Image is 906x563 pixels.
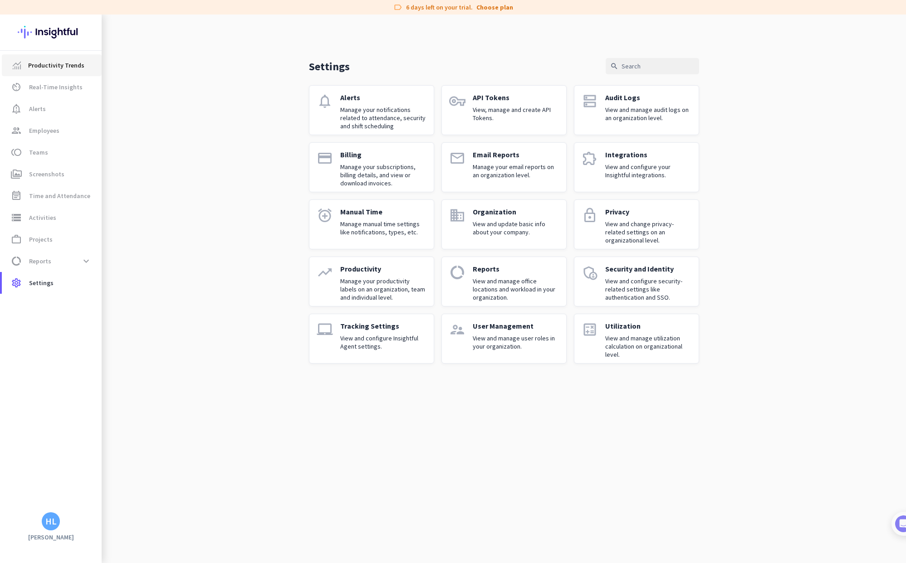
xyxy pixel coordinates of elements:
[574,199,699,249] a: lockPrivacyView and change privacy-related settings on an organizational level.
[18,15,84,50] img: Insightful logo
[606,58,699,74] input: Search
[2,54,102,76] a: menu-itemProductivity Trends
[605,220,691,244] p: View and change privacy-related settings on an organizational level.
[340,264,426,273] p: Productivity
[2,185,102,207] a: event_noteTime and Attendance
[11,256,22,267] i: data_usage
[309,199,434,249] a: alarm_addManual TimeManage manual time settings like notifications, types, etc.
[2,207,102,228] a: storageActivities
[473,106,559,122] p: View, manage and create API Tokens.
[11,169,22,180] i: perm_media
[13,61,21,69] img: menu-item
[476,3,513,12] a: Choose plan
[605,321,691,330] p: Utilization
[605,264,691,273] p: Security and Identity
[605,163,691,179] p: View and configure your Insightful integrations.
[605,93,691,102] p: Audit Logs
[441,199,567,249] a: domainOrganizationView and update basic info about your company.
[610,62,618,70] i: search
[340,150,426,159] p: Billing
[11,190,22,201] i: event_note
[2,272,102,294] a: settingsSettings
[441,314,567,364] a: supervisor_accountUser ManagementView and manage user roles in your organization.
[29,147,48,158] span: Teams
[582,150,598,166] i: extension
[473,150,559,159] p: Email Reports
[582,207,598,223] i: lock
[441,85,567,135] a: vpn_keyAPI TokensView, manage and create API Tokens.
[340,220,426,236] p: Manage manual time settings like notifications, types, etc.
[2,228,102,250] a: work_outlineProjects
[574,85,699,135] a: dnsAudit LogsView and manage audit logs on an organization level.
[11,277,22,288] i: settings
[317,207,333,223] i: alarm_add
[605,277,691,301] p: View and configure security-related settings like authentication and SSO.
[309,142,434,192] a: paymentBillingManage your subscriptions, billing details, and view or download invoices.
[309,257,434,306] a: trending_upProductivityManage your productivity labels on an organization, team and individual le...
[11,82,22,92] i: av_timer
[449,264,465,281] i: data_usage
[449,150,465,166] i: email
[2,76,102,98] a: av_timerReal-Time Insights
[340,277,426,301] p: Manage your productivity labels on an organization, team and individual level.
[582,264,598,281] i: admin_panel_settings
[574,142,699,192] a: extensionIntegrationsView and configure your Insightful integrations.
[309,85,434,135] a: notificationsAlertsManage your notifications related to attendance, security and shift scheduling
[473,321,559,330] p: User Management
[11,212,22,223] i: storage
[11,234,22,245] i: work_outline
[574,314,699,364] a: calculateUtilizationView and manage utilization calculation on organizational level.
[29,103,46,114] span: Alerts
[45,517,57,526] div: HL
[2,141,102,163] a: tollTeams
[441,142,567,192] a: emailEmail ReportsManage your email reports on an organization level.
[605,150,691,159] p: Integrations
[340,163,426,187] p: Manage your subscriptions, billing details, and view or download invoices.
[2,163,102,185] a: perm_mediaScreenshots
[29,190,90,201] span: Time and Attendance
[2,250,102,272] a: data_usageReportsexpand_more
[340,321,426,330] p: Tracking Settings
[449,93,465,109] i: vpn_key
[449,207,465,223] i: domain
[605,334,691,359] p: View and manage utilization calculation on organizational level.
[473,207,559,216] p: Organization
[473,93,559,102] p: API Tokens
[11,147,22,158] i: toll
[582,321,598,338] i: calculate
[340,207,426,216] p: Manual Time
[317,264,333,281] i: trending_up
[28,60,84,71] span: Productivity Trends
[29,234,53,245] span: Projects
[473,334,559,350] p: View and manage user roles in your organization.
[78,253,94,269] button: expand_more
[605,106,691,122] p: View and manage audit logs on an organization level.
[11,103,22,114] i: notification_important
[340,93,426,102] p: Alerts
[393,3,402,12] i: label
[340,334,426,350] p: View and configure Insightful Agent settings.
[2,98,102,120] a: notification_importantAlerts
[449,321,465,338] i: supervisor_account
[29,256,51,267] span: Reports
[473,264,559,273] p: Reports
[441,257,567,306] a: data_usageReportsView and manage office locations and workload in your organization.
[582,93,598,109] i: dns
[309,59,350,73] p: Settings
[605,207,691,216] p: Privacy
[29,125,59,136] span: Employees
[574,257,699,306] a: admin_panel_settingsSecurity and IdentityView and configure security-related settings like authen...
[309,314,434,364] a: laptop_macTracking SettingsView and configure Insightful Agent settings.
[29,212,56,223] span: Activities
[473,163,559,179] p: Manage your email reports on an organization level.
[340,106,426,130] p: Manage your notifications related to attendance, security and shift scheduling
[29,82,83,92] span: Real-Time Insights
[317,321,333,338] i: laptop_mac
[29,277,54,288] span: Settings
[11,125,22,136] i: group
[2,120,102,141] a: groupEmployees
[29,169,64,180] span: Screenshots
[473,277,559,301] p: View and manage office locations and workload in your organization.
[317,150,333,166] i: payment
[473,220,559,236] p: View and update basic info about your company.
